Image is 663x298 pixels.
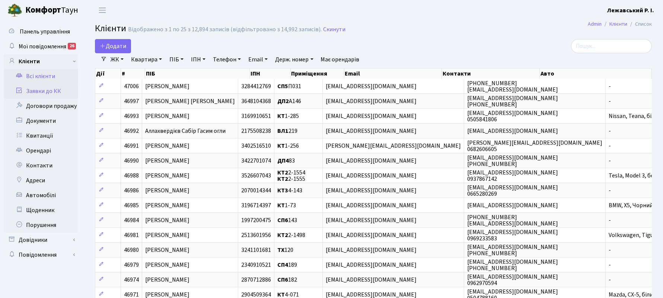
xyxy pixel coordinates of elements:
[145,142,189,150] span: [PERSON_NAME]
[277,261,288,269] b: СП4
[588,20,602,28] a: Admin
[25,4,61,16] b: Комфорт
[609,276,611,284] span: -
[4,173,78,188] a: Адреси
[326,186,417,195] span: [EMAIL_ADDRESS][DOMAIN_NAME]
[124,82,139,90] span: 47006
[467,94,558,109] span: [EMAIL_ADDRESS][DOMAIN_NAME] [PHONE_NUMBER]
[326,157,417,165] span: [EMAIL_ADDRESS][DOMAIN_NAME]
[627,20,652,28] li: Список
[277,157,289,165] b: ДП4
[277,127,297,135] span: 219
[467,201,558,209] span: [EMAIL_ADDRESS][DOMAIN_NAME]
[145,186,189,195] span: [PERSON_NAME]
[4,69,78,84] a: Всі клієнти
[124,216,139,224] span: 46984
[20,28,70,36] span: Панель управління
[145,157,189,165] span: [PERSON_NAME]
[272,53,316,66] a: Держ. номер
[95,22,126,35] span: Клієнти
[4,188,78,203] a: Автомобілі
[326,231,417,239] span: [EMAIL_ADDRESS][DOMAIN_NAME]
[277,216,297,224] span: 143
[4,84,78,99] a: Заявки до КК
[326,216,417,224] span: [EMAIL_ADDRESS][DOMAIN_NAME]
[326,246,417,254] span: [EMAIL_ADDRESS][DOMAIN_NAME]
[145,261,189,269] span: [PERSON_NAME]
[323,26,345,33] a: Скинути
[277,112,299,120] span: 1-285
[467,183,558,198] span: [EMAIL_ADDRESS][DOMAIN_NAME] 0665280269
[277,142,285,150] b: КТ
[277,112,285,120] b: КТ
[540,68,652,79] th: Авто
[277,175,288,183] b: КТ2
[95,68,121,79] th: Дії
[241,157,271,165] span: 3422701074
[277,246,284,254] b: ТХ
[241,82,271,90] span: 3284412769
[467,273,558,287] span: [EMAIL_ADDRESS][DOMAIN_NAME] 0962970594
[326,142,461,150] span: [PERSON_NAME][EMAIL_ADDRESS][DOMAIN_NAME]
[326,127,417,135] span: [EMAIL_ADDRESS][DOMAIN_NAME]
[609,82,611,90] span: -
[442,68,540,79] th: Контакти
[277,157,295,165] span: 83
[607,6,654,15] b: Лежавський Р. І.
[467,258,558,272] span: [EMAIL_ADDRESS][DOMAIN_NAME] [PHONE_NUMBER]
[241,246,271,254] span: 3241101681
[609,216,611,224] span: -
[4,218,78,233] a: Порушення
[344,68,442,79] th: Email
[241,231,271,239] span: 2513601956
[277,276,288,284] b: СП6
[210,53,244,66] a: Телефон
[128,26,322,33] div: Відображено з 1 по 25 з 12,894 записів (відфільтровано з 14,992 записів).
[277,216,288,224] b: СП6
[277,201,285,209] b: КТ
[571,39,652,53] input: Пошук...
[95,39,131,53] a: Додати
[124,127,139,135] span: 46992
[121,68,145,79] th: #
[277,261,297,269] span: 189
[326,97,417,105] span: [EMAIL_ADDRESS][DOMAIN_NAME]
[277,186,302,195] span: 4-143
[4,203,78,218] a: Щоденник
[277,169,305,183] span: 2-1554 2-1555
[277,186,288,195] b: КТ3
[241,276,271,284] span: 2870712886
[609,142,611,150] span: -
[277,127,289,135] b: ВЛ1
[4,128,78,143] a: Квитанції
[277,97,301,105] span: А146
[326,276,417,284] span: [EMAIL_ADDRESS][DOMAIN_NAME]
[241,216,271,224] span: 1997200475
[128,53,165,66] a: Квартира
[4,158,78,173] a: Контакти
[4,54,78,69] a: Клієнти
[277,97,289,105] b: ДП2
[277,169,288,177] b: КТ2
[124,246,139,254] span: 46980
[124,231,139,239] span: 46981
[241,142,271,150] span: 3402516510
[4,24,78,39] a: Панель управління
[277,82,301,90] span: П031
[277,231,288,239] b: КТ2
[250,68,291,79] th: ІПН
[609,20,627,28] a: Клієнти
[467,79,558,94] span: [PHONE_NUMBER] [EMAIL_ADDRESS][DOMAIN_NAME]
[124,157,139,165] span: 46990
[188,53,208,66] a: ІПН
[609,157,611,165] span: -
[7,3,22,18] img: logo.png
[291,68,344,79] th: Приміщення
[277,142,299,150] span: 1-256
[145,246,189,254] span: [PERSON_NAME]
[124,172,139,180] span: 46988
[145,201,189,209] span: [PERSON_NAME]
[245,53,271,66] a: Email
[124,142,139,150] span: 46991
[326,201,417,209] span: [EMAIL_ADDRESS][DOMAIN_NAME]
